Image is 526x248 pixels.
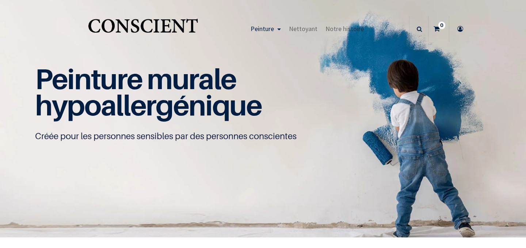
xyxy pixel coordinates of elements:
span: Peinture murale [35,62,236,96]
span: Nettoyant [289,24,317,33]
span: Notre histoire [325,24,364,33]
a: Logo of Conscient [87,15,199,43]
a: 0 [428,16,449,42]
sup: 0 [438,22,445,29]
img: Conscient [87,15,199,43]
span: hypoallergénique [35,88,262,122]
a: Peinture [247,16,285,42]
iframe: Tidio Chat [488,201,523,235]
p: Créée pour les personnes sensibles par des personnes conscientes [35,130,491,142]
span: Peinture [251,24,274,33]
